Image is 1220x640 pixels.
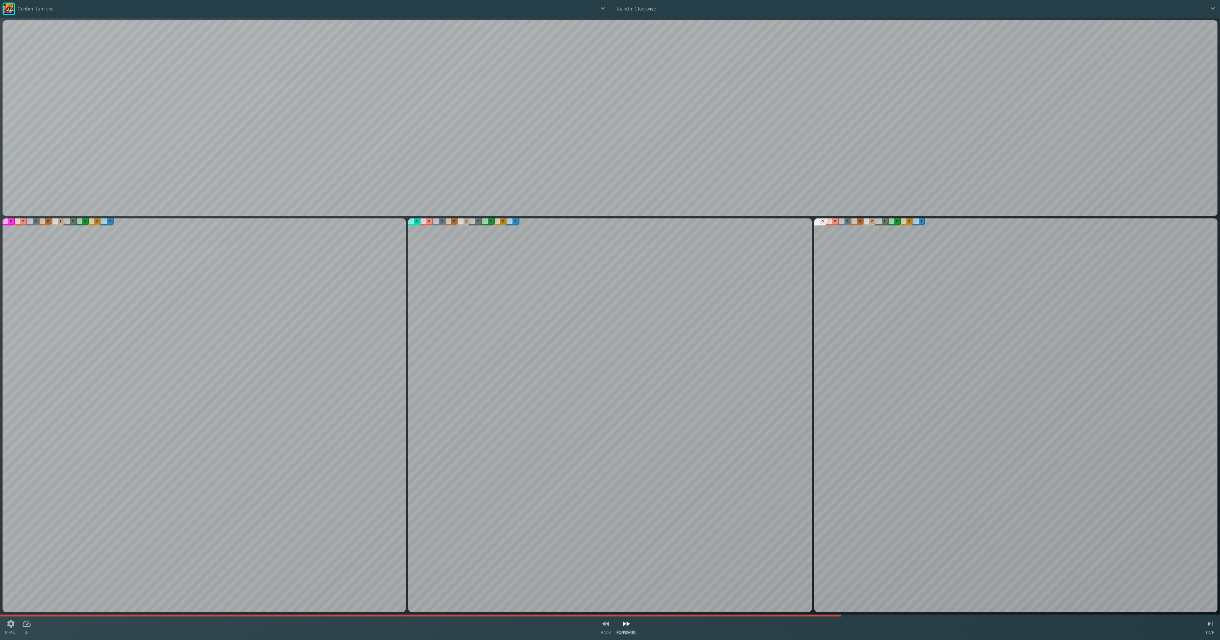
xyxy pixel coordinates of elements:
p: 0 [10,219,12,224]
p: 0 [453,219,455,224]
p: 1 [921,219,922,224]
p: 2 [84,219,86,224]
p: 0 [441,219,443,224]
p: 0 [72,219,74,224]
p: 1 [465,219,467,224]
p: FORWARD [616,630,636,636]
p: 1X [22,630,31,636]
p: 0 [47,219,49,224]
p: 0 [846,219,849,224]
img: 7ce405b35252b32175a1b01a34a246c5.png [3,3,14,14]
p: 0 [859,219,861,224]
p: 0 [35,219,37,224]
p: 0 [490,219,492,224]
p: 0 [896,219,898,224]
p: 0 [822,219,824,224]
p: BACK [601,630,611,636]
p: 2 [884,219,885,224]
p: 0 [477,219,479,224]
p: 0 [428,219,430,224]
p: 0 [871,219,873,224]
p: 0 [22,219,24,224]
p: 0 [834,219,836,224]
p: 0 [514,219,517,224]
p: LIVE [1205,630,1215,636]
p: 2 [60,219,62,224]
p: Confirm turn end [15,3,600,15]
p: MENU [5,630,17,636]
p: 0 [109,219,111,224]
p: 0 [416,219,418,224]
p: 2 [502,219,504,224]
p: 0 [908,219,911,224]
p: 0 [96,219,98,224]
